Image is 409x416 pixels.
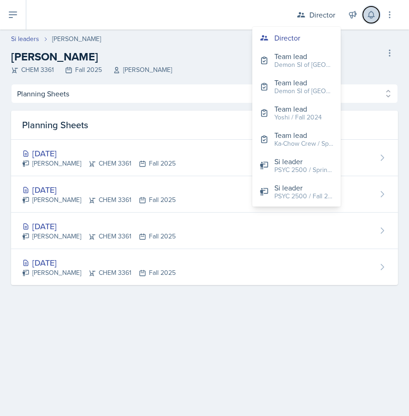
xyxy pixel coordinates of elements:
[252,73,341,100] button: Team lead Demon SI of [GEOGRAPHIC_DATA] / Fall 2025
[11,140,398,176] a: [DATE] [PERSON_NAME]CHEM 3361Fall 2025
[274,130,333,141] div: Team lead
[274,86,333,96] div: Demon SI of [GEOGRAPHIC_DATA] / Fall 2025
[274,182,333,193] div: Si leader
[11,249,398,285] a: [DATE] [PERSON_NAME]CHEM 3361Fall 2025
[252,100,341,126] button: Team lead Yoshi / Fall 2024
[274,60,333,70] div: Demon SI of [GEOGRAPHIC_DATA] / Fall 2025
[22,159,176,168] div: [PERSON_NAME] CHEM 3361 Fall 2025
[11,34,39,44] a: Si leaders
[11,65,172,75] div: CHEM 3361 Fall 2025 [PERSON_NAME]
[252,152,341,178] button: Si leader PSYC 2500 / Spring 2024
[22,184,176,196] div: [DATE]
[22,195,176,205] div: [PERSON_NAME] CHEM 3361 Fall 2025
[11,213,398,249] a: [DATE] [PERSON_NAME]CHEM 3361Fall 2025
[274,165,333,175] div: PSYC 2500 / Spring 2024
[22,220,176,232] div: [DATE]
[274,32,300,43] div: Director
[252,29,341,47] button: Director
[274,51,333,62] div: Team lead
[274,191,333,201] div: PSYC 2500 / Fall 2024
[22,268,176,278] div: [PERSON_NAME] CHEM 3361 Fall 2025
[252,178,341,205] button: Si leader PSYC 2500 / Fall 2024
[11,48,172,65] h2: [PERSON_NAME]
[309,9,335,20] div: Director
[274,77,333,88] div: Team lead
[22,232,176,241] div: [PERSON_NAME] CHEM 3361 Fall 2025
[274,103,322,114] div: Team lead
[252,126,341,152] button: Team lead Ka-Chow Crew / Spring 2025
[52,34,101,44] div: [PERSON_NAME]
[252,47,341,73] button: Team lead Demon SI of [GEOGRAPHIC_DATA] / Fall 2025
[274,139,333,149] div: Ka-Chow Crew / Spring 2025
[22,147,176,160] div: [DATE]
[22,256,176,269] div: [DATE]
[11,176,398,213] a: [DATE] [PERSON_NAME]CHEM 3361Fall 2025
[11,111,398,140] div: Planning Sheets
[274,113,322,122] div: Yoshi / Fall 2024
[274,156,333,167] div: Si leader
